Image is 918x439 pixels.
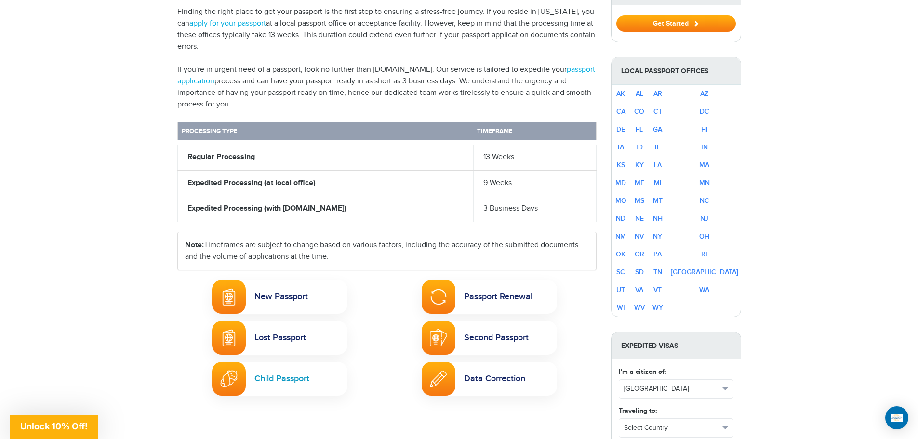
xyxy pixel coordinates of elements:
a: [GEOGRAPHIC_DATA] [671,268,738,276]
a: ID [636,143,643,151]
div: Open Intercom Messenger [885,406,908,429]
a: WY [652,304,663,312]
a: Get Started [616,19,736,27]
a: SD [635,268,644,276]
div: Unlock 10% Off! [10,415,98,439]
a: Passport Name ChangeData Correction [422,362,557,396]
a: DC [700,107,709,116]
a: LA [654,161,662,169]
button: Get Started [616,15,736,32]
a: OK [616,250,625,258]
a: NE [635,214,644,223]
img: Child Passport [220,370,238,387]
a: ME [635,179,644,187]
img: Second Passport [430,329,447,346]
label: I'm a citizen of: [619,367,666,377]
a: Child PassportChild Passport [212,362,347,396]
a: SC [616,268,625,276]
a: MD [615,179,626,187]
a: NV [635,232,644,240]
strong: Local Passport Offices [612,57,741,85]
a: MT [653,197,663,205]
span: [GEOGRAPHIC_DATA] [624,384,719,394]
img: New Passport [222,288,236,306]
a: FL [636,125,643,133]
a: DE [616,125,625,133]
a: GA [653,125,662,133]
a: MI [654,179,662,187]
span: Select Country [624,423,719,433]
a: NJ [700,214,708,223]
a: PA [653,250,662,258]
th: Timeframe [473,122,596,142]
a: MN [699,179,710,187]
a: WI [617,304,625,312]
a: KY [635,161,644,169]
a: AZ [700,90,708,98]
label: Traveling to: [619,406,657,416]
a: IA [618,143,624,151]
a: RI [701,250,707,258]
p: If you're in urgent need of a passport, look no further than [DOMAIN_NAME]. Our service is tailor... [177,64,597,110]
a: NM [615,232,626,240]
strong: Expedited Processing (with [DOMAIN_NAME]) [187,204,346,213]
a: HI [701,125,708,133]
a: OH [699,232,709,240]
a: apply for your passport [189,19,266,28]
span: Unlock 10% Off! [20,421,88,431]
a: Passport RenewalPassport Renewal [422,280,557,314]
a: IN [701,143,708,151]
a: NC [700,197,709,205]
img: Passport Renewal [430,288,447,306]
strong: Note: [185,240,204,250]
a: MA [699,161,709,169]
a: CO [634,107,644,116]
a: MO [615,197,626,205]
a: AL [636,90,643,98]
a: IL [655,143,660,151]
a: WA [699,286,709,294]
td: 3 Business Days [473,196,596,222]
img: Passport Name Change [430,371,447,387]
a: WV [634,304,645,312]
a: VA [635,286,643,294]
a: CT [653,107,662,116]
a: Lost PassportLost Passport [212,321,347,355]
a: passport application [177,65,595,86]
a: Second PassportSecond Passport [422,321,557,355]
strong: Regular Processing [187,152,255,161]
strong: Expedited Visas [612,332,741,359]
a: AR [653,90,662,98]
a: NH [653,214,663,223]
a: VT [653,286,662,294]
img: Lost Passport [222,329,236,346]
strong: Expedited Processing (at local office) [187,178,316,187]
div: Timeframes are subject to change based on various factors, including the accuracy of the submitte... [178,232,596,270]
p: Finding the right place to get your passport is the first step to ensuring a stress-free journey.... [177,6,597,53]
a: CA [616,107,625,116]
a: NY [653,232,662,240]
th: Processing Type [177,122,473,142]
a: UT [616,286,625,294]
button: [GEOGRAPHIC_DATA] [619,380,733,398]
a: AK [616,90,625,98]
a: MS [635,197,644,205]
a: New PassportNew Passport [212,280,347,314]
td: 13 Weeks [473,142,596,170]
a: OR [635,250,644,258]
td: 9 Weeks [473,170,596,196]
a: KS [617,161,625,169]
a: ND [616,214,625,223]
button: Select Country [619,419,733,437]
a: TN [653,268,662,276]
